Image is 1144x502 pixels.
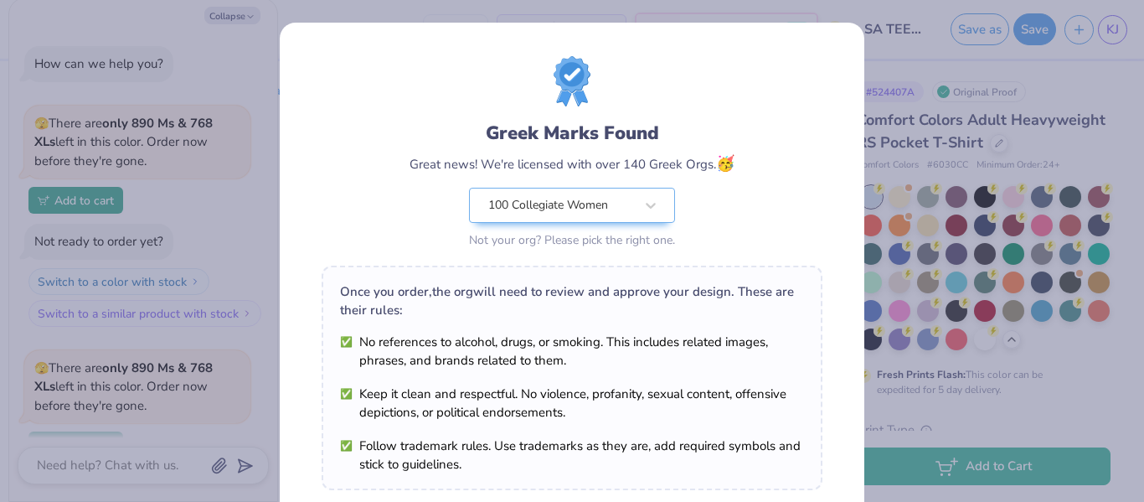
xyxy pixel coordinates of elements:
li: Keep it clean and respectful. No violence, profanity, sexual content, offensive depictions, or po... [340,385,804,422]
div: Not your org? Please pick the right one. [469,231,675,249]
div: Great news! We're licensed with over 140 Greek Orgs. [410,153,734,175]
div: Greek Marks Found [486,120,659,147]
span: 🥳 [716,153,734,173]
li: No references to alcohol, drugs, or smoking. This includes related images, phrases, and brands re... [340,333,804,370]
img: License badge [554,56,590,106]
li: Follow trademark rules. Use trademarks as they are, add required symbols and stick to guidelines. [340,437,804,474]
div: Once you order, the org will need to review and approve your design. These are their rules: [340,282,804,319]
